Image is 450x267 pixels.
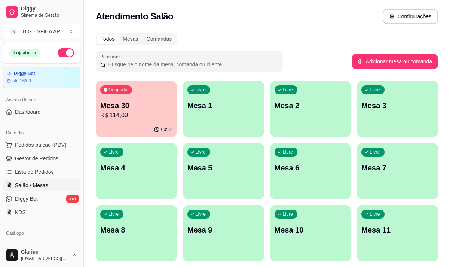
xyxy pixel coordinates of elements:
a: Gestor de Pedidos [3,152,80,164]
button: LivreMesa 1 [183,81,264,137]
a: Lista de Pedidos [3,166,80,178]
button: LivreMesa 6 [270,143,351,199]
p: Mesa 2 [275,100,347,111]
p: Livre [370,87,380,93]
p: Livre [196,149,206,155]
span: Sistema de Gestão [21,12,77,18]
button: LivreMesa 11 [357,205,438,261]
button: LivreMesa 7 [357,143,438,199]
span: Pedidos balcão (PDV) [15,141,67,149]
p: Mesa 11 [361,225,434,235]
button: Pedidos balcão (PDV) [3,139,80,151]
span: Diggy Bot [15,195,38,203]
button: LivreMesa 9 [183,205,264,261]
button: Select a team [3,24,80,39]
p: Livre [108,149,119,155]
a: Diggy Botnovo [3,193,80,205]
h2: Atendimento Salão [96,10,173,22]
article: Diggy Bot [14,71,35,76]
p: Mesa 8 [100,225,172,235]
div: Mesas [119,34,142,44]
p: Mesa 30 [100,100,172,111]
button: Adicionar mesa ou comanda [352,54,438,69]
p: Mesa 6 [275,163,347,173]
a: Diggy Botaté 16/09 [3,67,80,88]
button: OcupadaMesa 30R$ 114,0000:51 [96,81,177,137]
p: Mesa 3 [361,100,434,111]
p: Mesa 1 [187,100,260,111]
p: Mesa 10 [275,225,347,235]
p: Mesa 4 [100,163,172,173]
button: Alterar Status [58,48,74,57]
span: B [9,28,17,35]
span: Lista de Pedidos [15,168,54,176]
p: Ocupada [108,87,128,93]
span: [EMAIL_ADDRESS][DOMAIN_NAME] [21,255,68,261]
p: Livre [196,87,206,93]
div: Comandas [143,34,176,44]
p: Mesa 7 [361,163,434,173]
a: DiggySistema de Gestão [3,3,80,21]
input: Pesquisar [106,61,278,68]
p: Livre [196,211,206,217]
span: Gestor de Pedidos [15,155,58,162]
span: Dashboard [15,108,41,116]
a: Salão / Mesas [3,179,80,191]
span: KDS [15,209,26,216]
button: LivreMesa 4 [96,143,177,199]
p: Mesa 5 [187,163,260,173]
div: BIG ESFIHA AR ... [23,28,65,35]
div: Loja aberta [9,49,40,57]
div: Catálogo [3,227,80,239]
button: LivreMesa 5 [183,143,264,199]
button: LivreMesa 3 [357,81,438,137]
div: Acesso Rápido [3,94,80,106]
button: Configurações [383,9,438,24]
p: R$ 114,00 [100,111,172,120]
p: Livre [370,149,380,155]
p: Livre [108,211,119,217]
p: Livre [283,149,293,155]
div: Todos [97,34,119,44]
button: LivreMesa 8 [96,205,177,261]
span: Produtos [15,242,36,249]
p: Mesa 9 [187,225,260,235]
p: 00:51 [161,127,172,133]
a: Dashboard [3,106,80,118]
article: até 16/09 [12,78,31,84]
label: Pesquisar [100,54,123,60]
a: KDS [3,206,80,218]
p: Livre [370,211,380,217]
a: Produtos [3,239,80,251]
button: LivreMesa 10 [270,205,351,261]
div: Dia a dia [3,127,80,139]
button: LivreMesa 2 [270,81,351,137]
span: Salão / Mesas [15,182,48,189]
button: Clarice[EMAIL_ADDRESS][DOMAIN_NAME] [3,246,80,264]
p: Livre [283,87,293,93]
span: Diggy [21,6,77,12]
p: Livre [283,211,293,217]
span: Clarice [21,249,68,255]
